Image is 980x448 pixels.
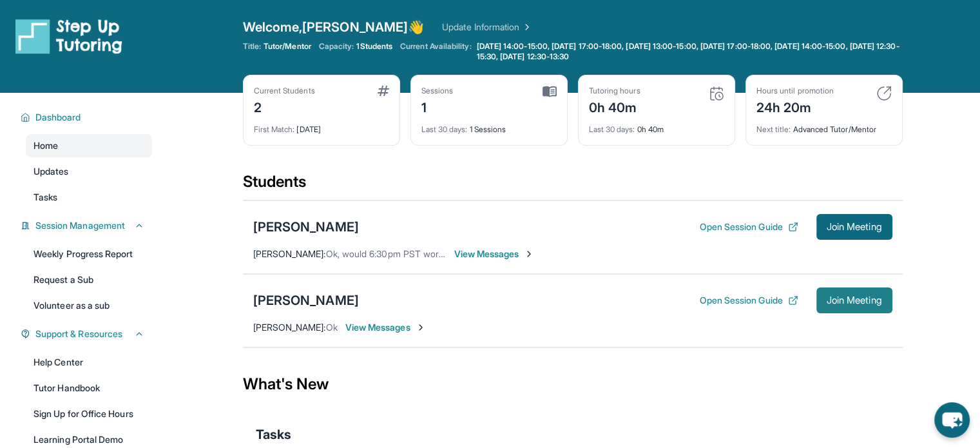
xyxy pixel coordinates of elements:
[326,322,338,333] span: Ok
[421,117,557,135] div: 1 Sessions
[253,248,326,259] span: [PERSON_NAME] :
[264,41,311,52] span: Tutor/Mentor
[30,327,144,340] button: Support & Resources
[699,220,798,233] button: Open Session Guide
[589,124,635,134] span: Last 30 days :
[699,294,798,307] button: Open Session Guide
[421,124,468,134] span: Last 30 days :
[326,248,479,259] span: Ok, would 6:30pm PST work for you?
[26,268,152,291] a: Request a Sub
[709,86,724,101] img: card
[35,219,125,232] span: Session Management
[421,96,454,117] div: 1
[454,248,535,260] span: View Messages
[816,287,892,313] button: Join Meeting
[26,376,152,400] a: Tutor Handbook
[34,139,58,152] span: Home
[319,41,354,52] span: Capacity:
[34,191,57,204] span: Tasks
[26,186,152,209] a: Tasks
[756,86,834,96] div: Hours until promotion
[253,218,359,236] div: [PERSON_NAME]
[30,219,144,232] button: Session Management
[243,171,903,200] div: Students
[934,402,970,438] button: chat-button
[474,41,903,62] a: [DATE] 14:00-15:00, [DATE] 17:00-18:00, [DATE] 13:00-15:00, [DATE] 17:00-18:00, [DATE] 14:00-15:0...
[442,21,532,34] a: Update Information
[827,297,882,304] span: Join Meeting
[400,41,471,62] span: Current Availability:
[26,134,152,157] a: Home
[30,111,144,124] button: Dashboard
[519,21,532,34] img: Chevron Right
[254,96,315,117] div: 2
[345,321,426,334] span: View Messages
[356,41,392,52] span: 1 Students
[756,96,834,117] div: 24h 20m
[421,86,454,96] div: Sessions
[253,291,359,309] div: [PERSON_NAME]
[589,86,640,96] div: Tutoring hours
[254,86,315,96] div: Current Students
[254,124,295,134] span: First Match :
[15,18,122,54] img: logo
[26,294,152,317] a: Volunteer as a sub
[378,86,389,96] img: card
[827,223,882,231] span: Join Meeting
[756,117,892,135] div: Advanced Tutor/Mentor
[477,41,900,62] span: [DATE] 14:00-15:00, [DATE] 17:00-18:00, [DATE] 13:00-15:00, [DATE] 17:00-18:00, [DATE] 14:00-15:0...
[26,402,152,425] a: Sign Up for Office Hours
[589,117,724,135] div: 0h 40m
[524,249,534,259] img: Chevron-Right
[243,41,261,52] span: Title:
[35,327,122,340] span: Support & Resources
[254,117,389,135] div: [DATE]
[243,18,425,36] span: Welcome, [PERSON_NAME] 👋
[416,322,426,333] img: Chevron-Right
[26,351,152,374] a: Help Center
[26,242,152,266] a: Weekly Progress Report
[543,86,557,97] img: card
[816,214,892,240] button: Join Meeting
[243,356,903,413] div: What's New
[253,322,326,333] span: [PERSON_NAME] :
[35,111,81,124] span: Dashboard
[256,425,291,443] span: Tasks
[26,160,152,183] a: Updates
[756,124,791,134] span: Next title :
[589,96,640,117] div: 0h 40m
[876,86,892,101] img: card
[34,165,69,178] span: Updates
